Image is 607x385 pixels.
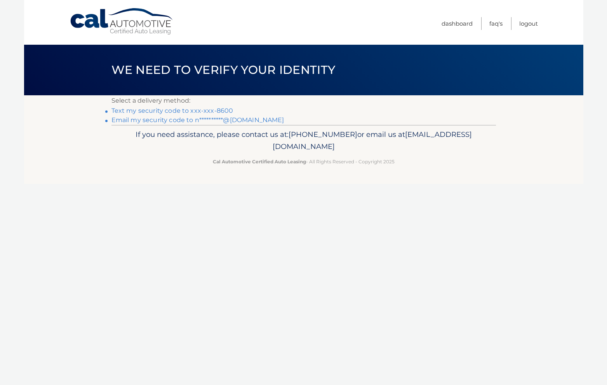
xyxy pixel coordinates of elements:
a: Cal Automotive [70,8,174,35]
p: Select a delivery method: [111,95,496,106]
span: [PHONE_NUMBER] [289,130,357,139]
span: We need to verify your identity [111,63,336,77]
strong: Cal Automotive Certified Auto Leasing [213,159,306,164]
a: FAQ's [489,17,503,30]
a: Text my security code to xxx-xxx-8600 [111,107,233,114]
p: - All Rights Reserved - Copyright 2025 [117,157,491,166]
a: Email my security code to n**********@[DOMAIN_NAME] [111,116,284,124]
a: Logout [519,17,538,30]
p: If you need assistance, please contact us at: or email us at [117,128,491,153]
a: Dashboard [442,17,473,30]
